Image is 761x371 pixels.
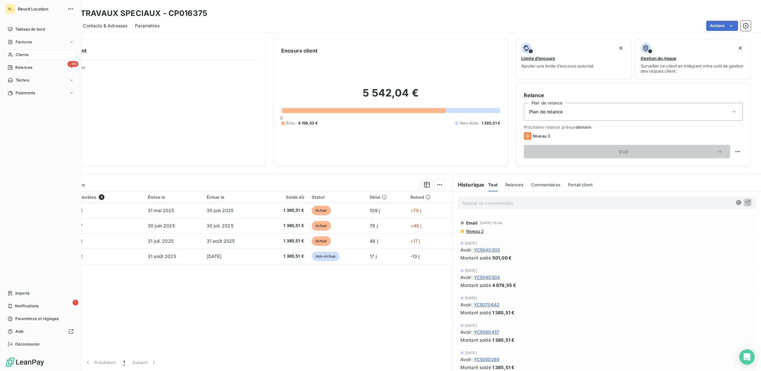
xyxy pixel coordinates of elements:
[56,8,207,19] h3: CAN - TRAVAUX SPECIAUX - CP016375
[148,195,199,200] div: Émise le
[524,125,743,130] span: Prochaine relance prévue
[148,223,175,228] span: 30 juin 2025
[266,195,304,200] div: Solde dû
[453,181,485,189] h6: Historique
[312,206,331,215] span: échue
[51,65,258,74] span: Propriétés Client
[135,23,160,29] span: Paramètres
[474,329,499,335] span: YC5060457
[460,309,491,316] span: Montant soldé
[68,61,78,67] span: +99
[521,63,594,68] span: Ajouter une limite d’encours autorisé
[207,253,222,259] span: [DATE]
[465,351,477,355] span: [DATE]
[521,56,555,61] span: Limite d’encours
[15,341,40,347] span: Déconnexion
[460,274,473,281] span: Avoir :
[99,194,104,200] span: 4
[410,253,420,259] span: -13 j
[410,208,421,213] span: +79 j
[312,252,339,261] span: non-échue
[266,223,304,229] span: 1 385,51 €
[460,120,479,126] span: Non-échu
[370,238,378,244] span: 48 j
[474,356,499,363] span: YC5050385
[635,39,751,80] button: Gestion du risqueSurveiller ce client en intégrant votre outil de gestion des risques client.
[370,195,402,200] div: Délai
[207,195,258,200] div: Échue le
[524,91,743,99] h6: Relance
[466,229,484,234] span: Niveau 2
[18,6,64,11] span: Revolt Location
[488,182,498,187] span: Tout
[370,208,380,213] span: 109 j
[465,296,477,300] span: [DATE]
[465,324,477,327] span: [DATE]
[492,254,512,261] span: 501,00 €
[465,269,477,273] span: [DATE]
[266,238,304,244] span: 1 385,51 €
[706,21,738,31] button: Actions
[5,326,76,337] a: Aide
[410,195,449,200] div: Retard
[466,220,478,225] span: Email
[281,47,317,54] h6: Encours client
[83,23,127,29] span: Contacts & Adresses
[81,356,119,369] button: Précédent
[266,207,304,214] span: 1 385,51 €
[5,4,15,14] div: RL
[531,182,560,187] span: Commentaires
[123,359,125,366] span: 1
[298,120,318,126] span: 4 156,53 €
[460,246,473,253] span: Avoir :
[492,282,516,289] span: 4 879,55 €
[281,87,500,106] h2: 5 542,04 €
[492,337,515,343] span: 1 385,51 €
[480,221,502,225] span: [DATE] 15:04
[16,90,35,96] span: Paiements
[207,238,235,244] span: 31 août 2025
[39,47,258,54] h6: Informations client
[641,56,676,61] span: Gestion du risque
[5,357,45,367] img: Logo LeanPay
[505,182,523,187] span: Relances
[15,303,39,309] span: Notifications
[15,329,24,334] span: Aide
[460,364,491,371] span: Montant soldé
[73,300,78,305] span: 1
[460,282,491,289] span: Montant soldé
[148,238,174,244] span: 31 juil. 2025
[460,356,473,363] span: Avoir :
[516,39,631,80] button: Limite d’encoursAjouter une limite d’encours autorisé
[148,253,176,259] span: 31 août 2025
[576,125,592,130] span: demain
[207,223,233,228] span: 30 juil. 2025
[524,145,730,158] button: Voir
[15,290,29,296] span: Imports
[312,195,362,200] div: Statut
[641,63,745,74] span: Surveiller ce client en intégrant votre outil de gestion des risques client.
[568,182,593,187] span: Portail client
[286,120,295,126] span: Échu
[474,246,500,253] span: YC5040303
[16,39,32,45] span: Factures
[370,223,378,228] span: 79 j
[460,254,491,261] span: Montant soldé
[57,194,140,200] div: Pièces comptables
[529,109,563,115] span: Plan de relance
[16,52,28,58] span: Clients
[148,208,174,213] span: 31 mai 2025
[119,356,129,369] button: 1
[15,65,32,70] span: Relances
[15,26,45,32] span: Tableau de bord
[531,149,716,154] span: Voir
[460,329,473,335] span: Avoir :
[312,221,331,231] span: échue
[465,241,477,245] span: [DATE]
[533,133,550,139] span: Niveau 3
[370,253,377,259] span: 17 j
[15,316,59,322] span: Paramètres et réglages
[16,77,29,83] span: Tâches
[460,337,491,343] span: Montant soldé
[474,274,500,281] span: YC5040304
